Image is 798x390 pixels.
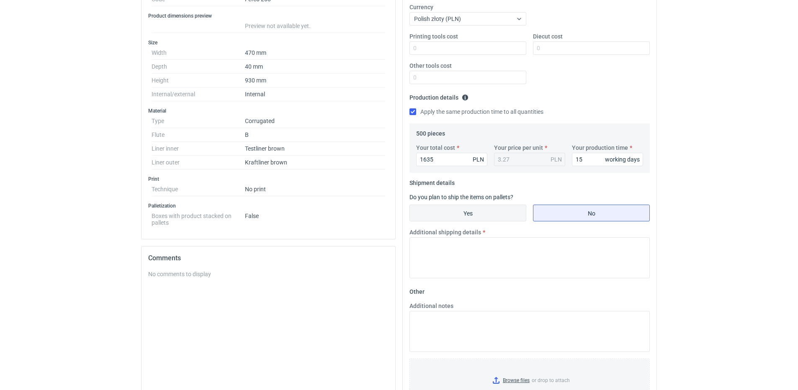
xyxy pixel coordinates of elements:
dt: Internal/external [152,87,245,101]
dd: B [245,128,385,142]
h2: Comments [148,253,389,263]
dt: Boxes with product stacked on pallets [152,209,245,226]
dt: Width [152,46,245,60]
dd: 470 mm [245,46,385,60]
label: Diecut cost [533,32,563,41]
h3: Palletization [148,203,389,209]
dt: Type [152,114,245,128]
dd: Testliner brown [245,142,385,156]
dt: Depth [152,60,245,74]
div: working days [605,155,640,164]
label: Your production time [572,144,628,152]
label: No [533,205,650,221]
dt: Liner inner [152,142,245,156]
input: 0 [533,41,650,55]
dt: Height [152,74,245,87]
legend: Other [409,285,425,295]
label: Apply the same production time to all quantities [409,108,543,116]
label: Additional shipping details [409,228,481,236]
label: Yes [409,205,526,221]
div: PLN [551,155,562,164]
h3: Print [148,176,389,182]
h3: Size [148,39,389,46]
dd: 40 mm [245,60,385,74]
legend: Shipment details [409,176,455,186]
input: 0 [409,41,526,55]
dd: Corrugated [245,114,385,128]
dt: Liner outer [152,156,245,169]
label: Additional notes [409,302,453,310]
label: Other tools cost [409,62,452,70]
h3: Product dimensions preview [148,13,389,19]
input: 0 [572,153,643,166]
dd: Internal [245,87,385,101]
input: 0 [416,153,487,166]
dd: No print [245,182,385,196]
label: Your total cost [416,144,455,152]
label: Printing tools cost [409,32,458,41]
label: Currency [409,3,433,11]
input: 0 [409,71,526,84]
div: PLN [473,155,484,164]
dt: Flute [152,128,245,142]
dd: False [245,209,385,226]
span: Polish złoty (PLN) [414,15,461,22]
dd: 930 mm [245,74,385,87]
div: No comments to display [148,270,389,278]
dt: Technique [152,182,245,196]
legend: Production details [409,91,469,101]
label: Your price per unit [494,144,543,152]
span: Preview not available yet. [245,23,311,29]
label: Do you plan to ship the items on pallets? [409,194,513,200]
legend: 500 pieces [416,127,445,137]
h3: Material [148,108,389,114]
dd: Kraftliner brown [245,156,385,169]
